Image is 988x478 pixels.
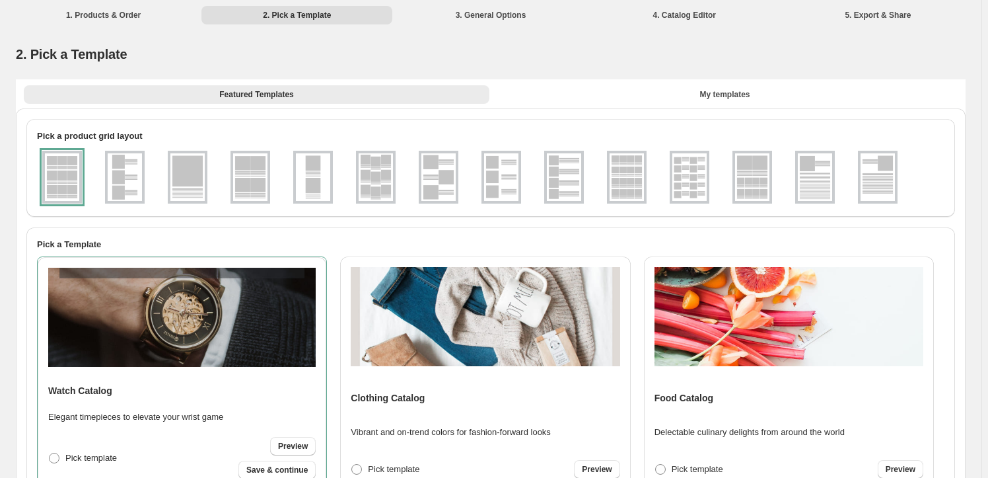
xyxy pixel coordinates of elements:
span: Preview [278,441,308,452]
span: Save & continue [246,465,308,475]
img: g1x1v2 [798,153,832,201]
span: Pick template [672,464,723,474]
img: g2x5v1 [672,153,707,201]
span: 2. Pick a Template [16,47,127,61]
a: Preview [270,437,316,456]
img: g4x4v1 [610,153,644,201]
img: g2x2v1 [233,153,267,201]
span: Preview [886,464,915,475]
span: My templates [699,89,750,100]
img: g1x2v1 [296,153,330,201]
span: Preview [582,464,612,475]
p: Vibrant and on-trend colors for fashion-forward looks [351,426,551,439]
h4: Clothing Catalog [351,391,425,405]
img: g1x1v1 [170,153,205,201]
h2: Pick a product grid layout [37,130,944,143]
span: Pick template [368,464,419,474]
span: Pick template [65,453,117,463]
img: g1x4v1 [547,153,581,201]
img: g1x1v3 [861,153,895,201]
img: g3x3v2 [359,153,393,201]
img: g1x3v2 [421,153,456,201]
h2: Pick a Template [37,238,944,251]
img: g1x3v3 [484,153,518,201]
p: Elegant timepieces to elevate your wrist game [48,411,223,424]
img: g2x1_4x2v1 [735,153,769,201]
img: g1x3v1 [108,153,142,201]
h4: Food Catalog [654,391,713,405]
p: Delectable culinary delights from around the world [654,426,845,439]
h4: Watch Catalog [48,384,112,397]
span: Featured Templates [219,89,293,100]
